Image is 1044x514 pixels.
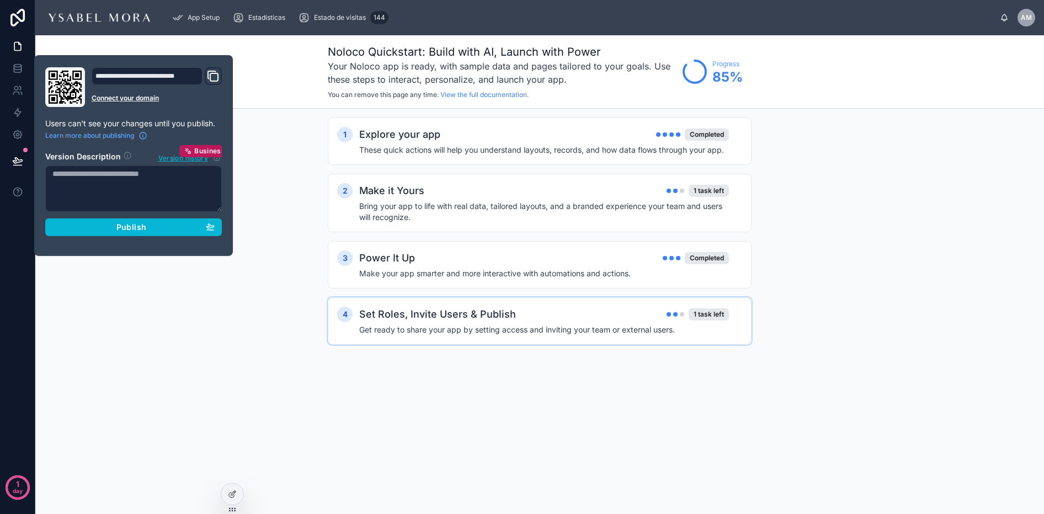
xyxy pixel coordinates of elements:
[92,67,222,107] div: Domain and Custom Link
[158,152,208,163] span: Version history
[92,94,222,103] a: Connect your domain
[328,90,439,99] span: You can remove this page any time.
[16,479,19,490] p: 1
[295,8,392,28] a: Estado de visitas144
[194,147,225,156] span: Business
[158,151,222,163] button: Version historyBusiness
[328,44,677,60] h1: Noloco Quickstart: Build with AI, Launch with Power
[712,60,743,68] span: Progress
[169,8,227,28] a: App Setup
[116,222,146,232] span: Publish
[45,131,134,140] span: Learn more about publishing
[13,483,23,499] p: day
[44,9,155,26] img: App logo
[45,131,147,140] a: Learn more about publishing
[712,68,743,86] span: 85 %
[314,13,366,22] span: Estado de visitas
[370,11,388,24] div: 144
[163,6,1000,30] div: scrollable content
[45,218,222,236] button: Publish
[328,60,677,86] h3: Your Noloco app is ready, with sample data and pages tailored to your goals. Use these steps to i...
[45,118,222,129] p: Users can't see your changes until you publish.
[1021,13,1032,22] span: AM
[188,13,220,22] span: App Setup
[230,8,293,28] a: Estadísticas
[248,13,285,22] span: Estadísticas
[440,90,529,99] a: View the full documentation.
[45,151,121,163] h2: Version Description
